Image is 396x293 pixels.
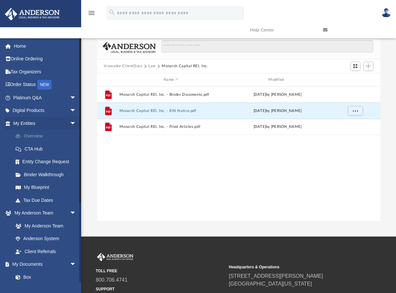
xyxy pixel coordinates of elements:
[226,92,329,98] div: [DATE] by [PERSON_NAME]
[70,117,83,130] span: arrow_drop_down
[9,130,86,143] a: Overview
[245,17,318,43] a: Help Center
[37,80,52,90] div: NEW
[162,63,208,69] button: Monarch Capital REI, Inc.
[5,207,83,220] a: My Anderson Teamarrow_drop_down
[70,91,83,104] span: arrow_drop_down
[9,219,80,232] a: My Anderson Team
[119,109,223,113] button: Monarch Capital REI, Inc. - EIN Notice.pdf
[96,268,224,274] small: TOLL FREE
[9,142,86,155] a: CTA Hub
[5,258,83,271] a: My Documentsarrow_drop_down
[5,78,86,92] a: Order StatusNEW
[9,181,83,194] a: My Blueprint
[364,62,373,71] button: Add
[104,63,142,69] button: Viewable-ClientDocs
[9,232,83,245] a: Anderson System
[70,258,83,271] span: arrow_drop_down
[225,77,329,83] div: Modified
[5,40,86,53] a: Home
[70,104,83,117] span: arrow_drop_down
[348,106,363,116] button: More options
[9,194,86,207] a: Tax Due Dates
[119,125,223,129] button: Monarch Capital REI, Inc. - Filed Articles.pdf
[351,62,360,71] button: Switch to Grid View
[96,277,128,283] a: 800.706.4741
[148,63,156,69] button: Law
[108,9,116,16] i: search
[161,40,373,53] input: Search files and folders
[5,104,86,117] a: Digital Productsarrow_drop_down
[9,271,80,284] a: Box
[88,12,95,17] a: menu
[119,77,223,83] div: Name
[96,286,224,292] small: SUPPORT
[100,77,116,83] div: id
[96,253,135,261] img: Anderson Advisors Platinum Portal
[5,53,86,66] a: Online Ordering
[9,168,86,181] a: Binder Walkthrough
[226,124,329,130] div: [DATE] by [PERSON_NAME]
[5,65,86,78] a: Tax Organizers
[97,86,380,221] div: grid
[5,91,86,104] a: Platinum Q&Aarrow_drop_down
[332,77,377,83] div: id
[5,117,86,130] a: My Entitiesarrow_drop_down
[226,108,329,114] div: [DATE] by [PERSON_NAME]
[9,245,83,258] a: Client Referrals
[119,92,223,97] button: Monarch Capital REI, Inc. - Binder Documents.pdf
[88,9,95,17] i: menu
[381,8,391,18] img: User Pic
[3,8,62,20] img: Anderson Advisors Platinum Portal
[70,207,83,220] span: arrow_drop_down
[229,281,312,287] a: [GEOGRAPHIC_DATA][US_STATE]
[229,264,357,270] small: Headquarters & Operations
[229,273,323,279] a: [STREET_ADDRESS][PERSON_NAME]
[9,155,86,168] a: Entity Change Request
